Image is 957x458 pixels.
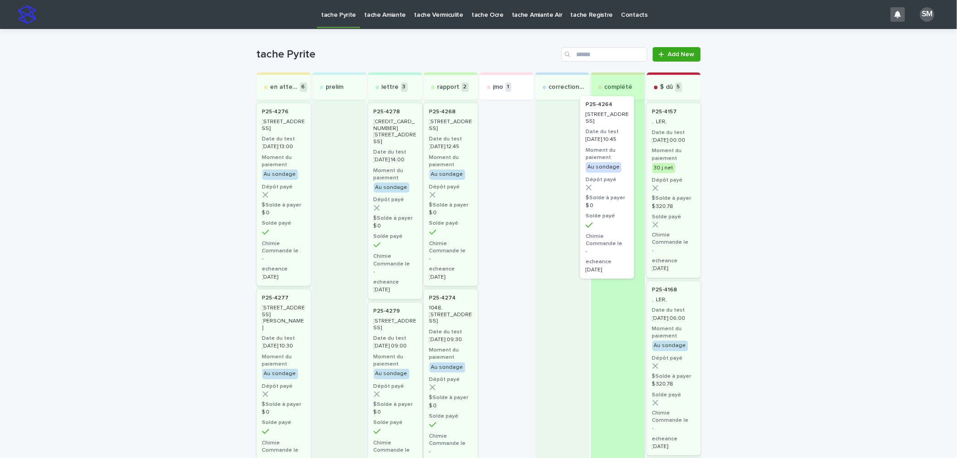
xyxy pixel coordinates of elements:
[920,7,934,22] div: SM
[653,47,700,62] a: Add New
[505,82,511,92] p: 1
[668,51,695,58] span: Add New
[18,5,36,24] img: stacker-logo-s-only.png
[493,83,504,91] p: jmo
[257,48,558,61] h1: tache Pyrite
[561,47,647,62] input: Search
